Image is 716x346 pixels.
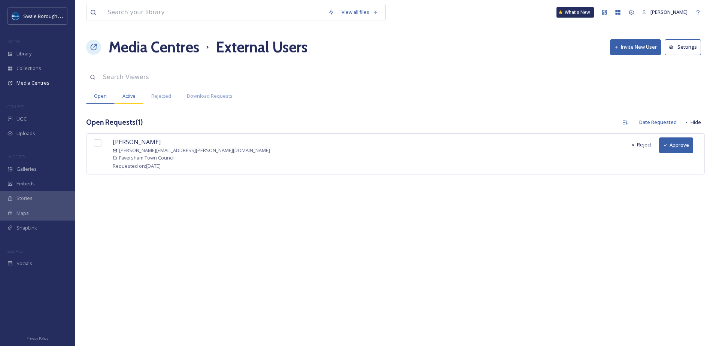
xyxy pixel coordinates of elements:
span: WIDGETS [7,154,25,160]
img: Swale-Borough-Council-default-social-image.png [12,12,19,20]
button: Settings [665,39,701,55]
span: Maps [16,210,29,217]
span: Rejected [151,92,171,100]
span: Swale Borough Council [23,12,75,19]
span: [PERSON_NAME] [113,138,161,146]
a: Media Centres [109,36,199,58]
span: Open [94,92,107,100]
span: Requested on: [DATE] [113,163,161,169]
input: Search Viewers [99,69,273,85]
span: Active [122,92,136,100]
span: Media Centres [16,79,49,86]
span: [PERSON_NAME] [650,9,688,15]
button: Hide [680,115,705,130]
span: UGC [16,115,27,122]
span: Uploads [16,130,35,137]
a: View all files [338,5,382,19]
h1: External Users [216,36,307,58]
span: Collections [16,65,41,72]
button: Invite New User [610,39,661,55]
span: [PERSON_NAME][EMAIL_ADDRESS][PERSON_NAME][DOMAIN_NAME] [119,147,270,154]
button: Reject [627,137,655,152]
span: Faversham Town Council [119,154,175,161]
span: Galleries [16,166,37,173]
span: Stories [16,195,33,202]
a: Settings [665,39,705,55]
span: MEDIA [7,39,21,44]
span: SnapLink [16,224,37,231]
input: Search your library [104,4,324,21]
a: [PERSON_NAME] [638,5,691,19]
a: What's New [556,7,594,18]
div: Date Requested [635,115,680,130]
span: SOCIALS [7,248,22,254]
button: Approve [659,137,693,153]
span: Download Requests [187,92,233,100]
span: Library [16,50,31,57]
span: Socials [16,260,32,267]
span: Embeds [16,180,35,187]
span: Privacy Policy [27,336,48,341]
span: COLLECT [7,104,24,109]
a: Privacy Policy [27,333,48,342]
h3: Open Requests ( 1 ) [86,117,143,128]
